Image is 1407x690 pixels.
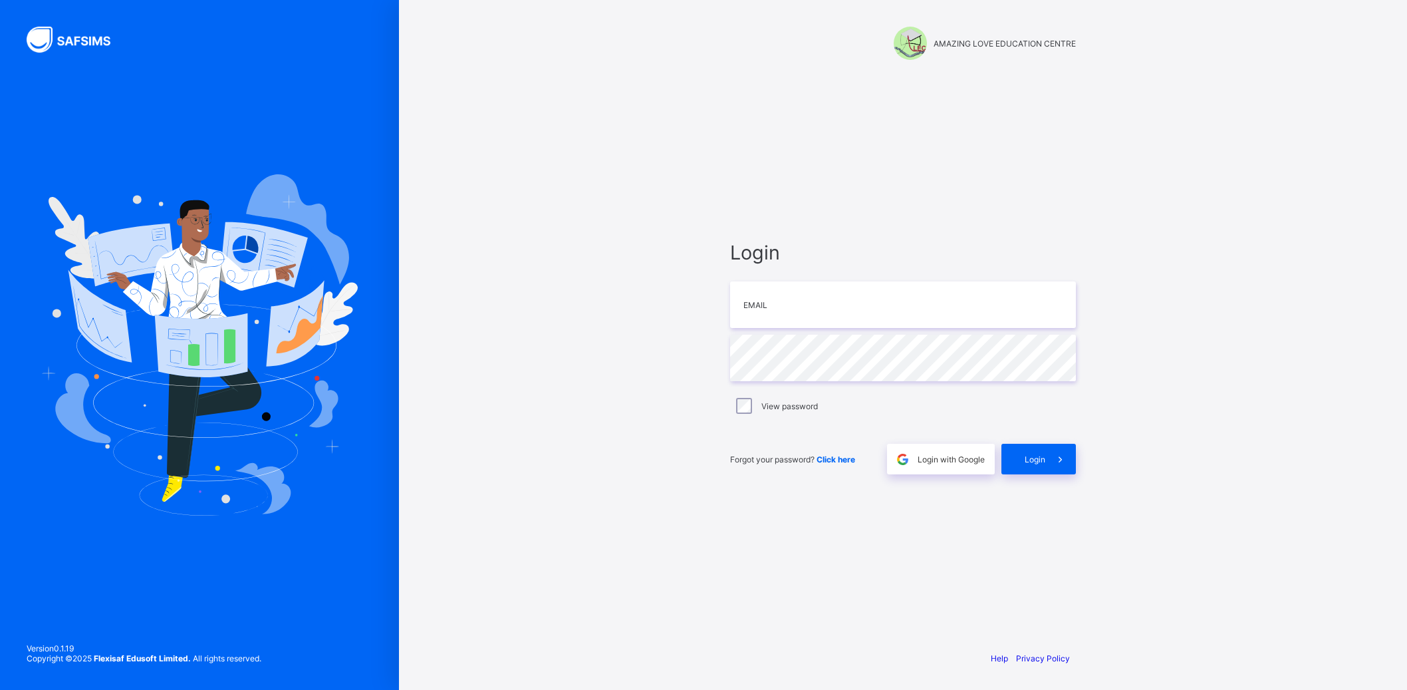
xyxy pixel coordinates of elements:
[94,653,191,663] strong: Flexisaf Edusoft Limited.
[817,454,855,464] a: Click here
[27,27,126,53] img: SAFSIMS Logo
[918,454,985,464] span: Login with Google
[41,174,358,515] img: Hero Image
[1025,454,1045,464] span: Login
[1016,653,1070,663] a: Privacy Policy
[730,241,1076,264] span: Login
[27,653,261,663] span: Copyright © 2025 All rights reserved.
[761,401,818,411] label: View password
[934,39,1076,49] span: AMAZING LOVE EDUCATION CENTRE
[730,454,855,464] span: Forgot your password?
[991,653,1008,663] a: Help
[27,643,261,653] span: Version 0.1.19
[895,452,910,467] img: google.396cfc9801f0270233282035f929180a.svg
